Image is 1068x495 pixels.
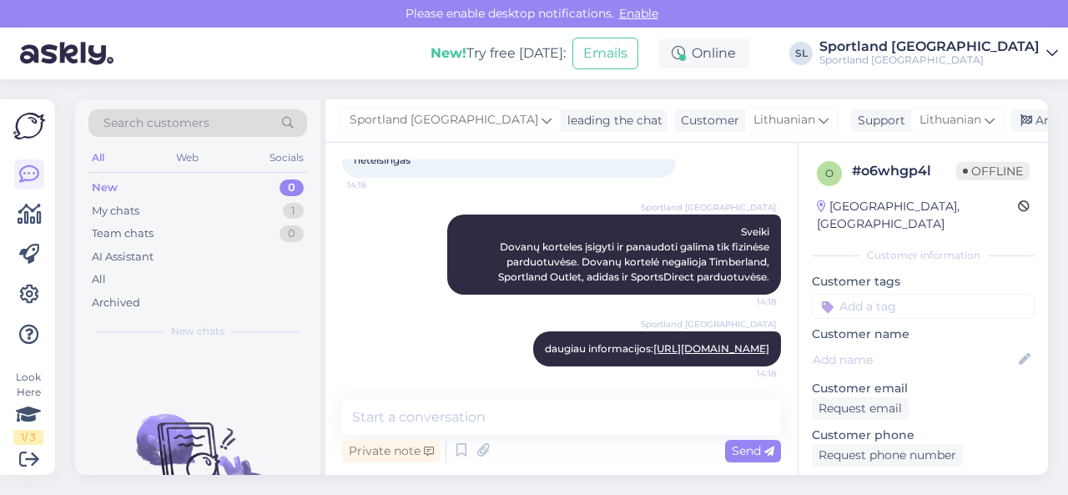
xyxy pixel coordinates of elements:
[13,430,43,445] div: 1 / 3
[431,43,566,63] div: Try free [DATE]:
[812,326,1035,343] p: Customer name
[732,443,774,458] span: Send
[92,179,118,196] div: New
[812,248,1035,263] div: Customer information
[572,38,638,69] button: Emails
[819,40,1058,67] a: Sportland [GEOGRAPHIC_DATA]Sportland [GEOGRAPHIC_DATA]
[280,225,304,242] div: 0
[92,225,154,242] div: Team chats
[713,367,776,380] span: 14:18
[545,342,769,355] span: daugiau informacijos:
[753,111,815,129] span: Lithuanian
[789,42,813,65] div: SL
[88,147,108,169] div: All
[825,167,834,179] span: o
[674,112,739,129] div: Customer
[266,147,307,169] div: Socials
[658,38,749,68] div: Online
[13,113,45,139] img: Askly Logo
[92,295,140,311] div: Archived
[283,203,304,220] div: 1
[92,249,154,265] div: AI Assistant
[813,351,1015,369] input: Add name
[92,271,106,288] div: All
[819,40,1040,53] div: Sportland [GEOGRAPHIC_DATA]
[171,324,224,339] span: New chats
[614,6,663,21] span: Enable
[431,45,466,61] b: New!
[347,179,410,191] span: 14:16
[819,53,1040,67] div: Sportland [GEOGRAPHIC_DATA]
[173,147,202,169] div: Web
[812,397,909,420] div: Request email
[851,112,905,129] div: Support
[812,473,1035,491] p: Visited pages
[812,273,1035,290] p: Customer tags
[812,294,1035,319] input: Add a tag
[280,179,304,196] div: 0
[13,370,43,445] div: Look Here
[812,444,963,467] div: Request phone number
[641,318,776,331] span: Sportland [GEOGRAPHIC_DATA]
[641,201,776,214] span: Sportland [GEOGRAPHIC_DATA]
[956,162,1030,180] span: Offline
[92,203,139,220] div: My chats
[812,427,1035,444] p: Customer phone
[713,295,776,308] span: 14:18
[817,198,1018,233] div: [GEOGRAPHIC_DATA], [GEOGRAPHIC_DATA]
[812,380,1035,397] p: Customer email
[103,114,209,132] span: Search customers
[653,342,769,355] a: [URL][DOMAIN_NAME]
[350,111,538,129] span: Sportland [GEOGRAPHIC_DATA]
[919,111,981,129] span: Lithuanian
[561,112,662,129] div: leading the chat
[852,161,956,181] div: # o6whgp4l
[342,440,441,462] div: Private note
